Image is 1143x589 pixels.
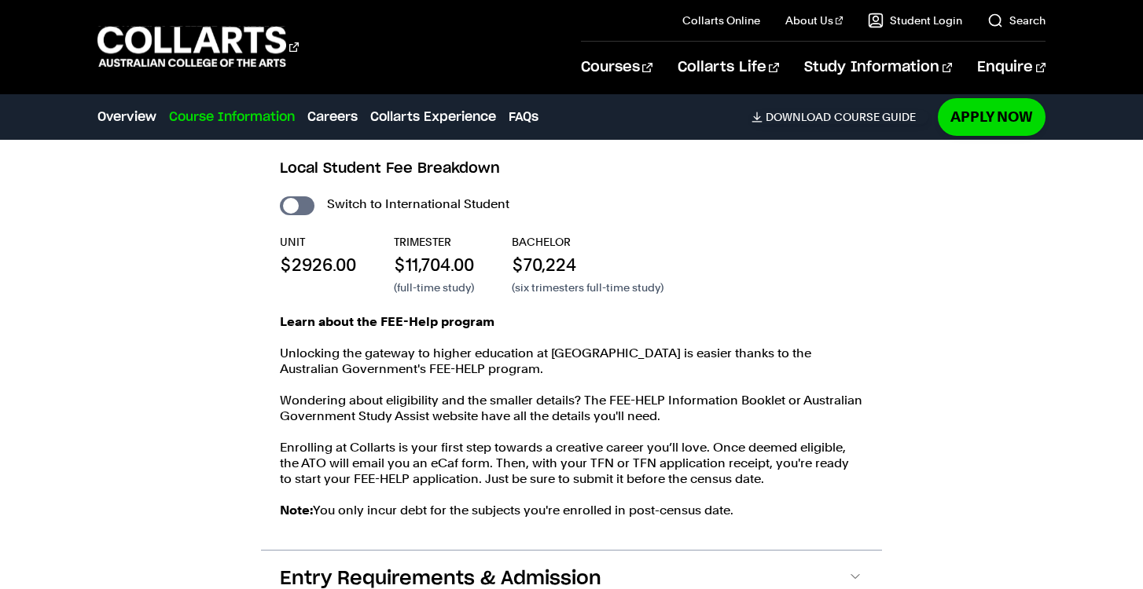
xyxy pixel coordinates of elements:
[280,159,863,179] h3: Local Student Fee Breakdown
[682,13,760,28] a: Collarts Online
[280,393,863,424] p: Wondering about eligibility and the smaller details? The FEE-HELP Information Booklet or Australi...
[169,108,295,126] a: Course Information
[581,42,652,93] a: Courses
[394,253,474,276] p: $11,704.00
[512,234,663,250] p: BACHELOR
[280,314,494,329] strong: Learn about the FEE-Help program
[509,108,538,126] a: FAQs
[370,108,496,126] a: Collarts Experience
[280,253,356,276] p: $2926.00
[766,110,831,124] span: Download
[327,193,509,215] label: Switch to International Student
[280,234,356,250] p: UNIT
[785,13,843,28] a: About Us
[512,253,663,276] p: $70,224
[512,280,663,295] p: (six trimesters full-time study)
[804,42,952,93] a: Study Information
[987,13,1046,28] a: Search
[97,108,156,126] a: Overview
[977,42,1046,93] a: Enquire
[868,13,962,28] a: Student Login
[280,503,313,518] strong: Note:
[280,346,863,377] p: Unlocking the gateway to higher education at [GEOGRAPHIC_DATA] is easier thanks to the Australian...
[97,24,299,69] div: Go to homepage
[938,98,1046,135] a: Apply Now
[280,440,863,487] p: Enrolling at Collarts is your first step towards a creative career you’ll love. Once deemed eligi...
[394,234,474,250] p: TRIMESTER
[752,110,928,124] a: DownloadCourse Guide
[678,42,779,93] a: Collarts Life
[261,129,882,550] div: Fees & Scholarships
[394,280,474,295] p: (full-time study)
[307,108,358,126] a: Careers
[280,503,863,518] p: You only incur debt for the subjects you're enrolled in post-census date.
